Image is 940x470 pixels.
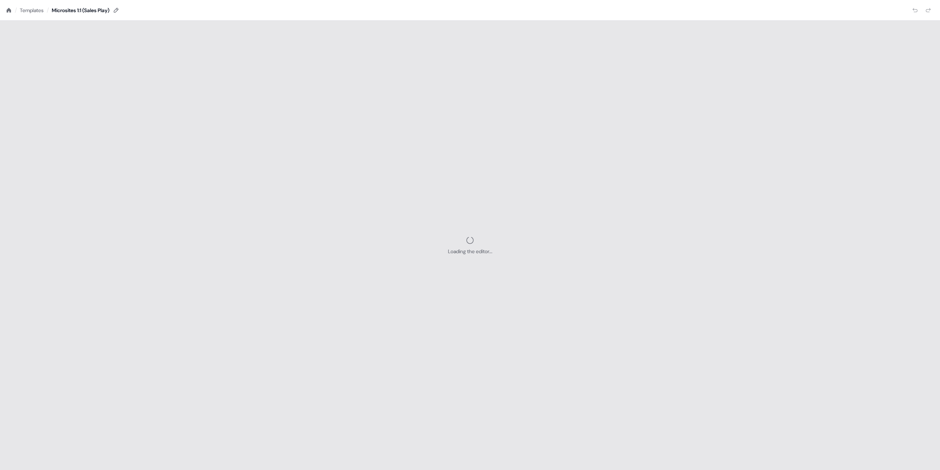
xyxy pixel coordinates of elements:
div: / [47,6,49,14]
div: Loading the editor... [448,248,492,255]
a: Templates [20,7,44,14]
div: / [15,6,17,14]
div: Microsites 1:1 (Sales Play) [52,7,109,14]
